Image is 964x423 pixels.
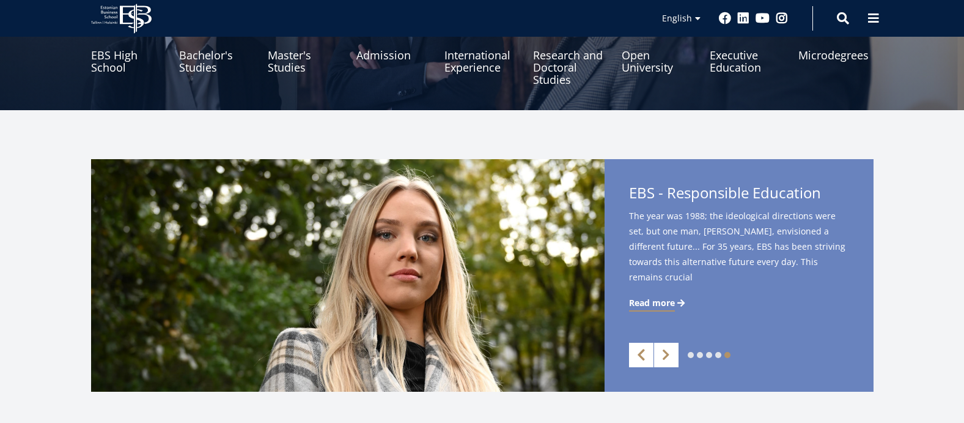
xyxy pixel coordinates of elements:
a: Youtube [756,12,770,24]
a: International Experience [444,24,520,86]
a: Master's Studies [268,24,343,86]
a: Instagram [776,12,788,24]
a: Microdegrees [798,24,874,86]
img: a [91,159,605,392]
a: Read more [629,297,687,309]
a: 4 [715,352,721,358]
span: Responsible [667,182,749,203]
a: Open University [622,24,697,86]
a: 5 [724,352,730,358]
span: Education [752,182,821,203]
a: Facebook [719,12,731,24]
span: The year was 1988; the ideological directions were set, but one man, [PERSON_NAME], envisioned a ... [629,208,849,304]
a: Bachelor's Studies [179,24,254,86]
a: Admission [356,24,432,86]
a: Executive Education [710,24,785,86]
span: Read more [629,297,675,309]
a: EBS High School [91,24,166,86]
a: Research and Doctoral Studies [533,24,608,86]
a: Next [654,343,679,367]
a: 3 [706,352,712,358]
a: Linkedin [737,12,749,24]
a: Previous [629,343,653,367]
span: EBS [629,182,655,203]
a: 1 [688,352,694,358]
a: 2 [697,352,703,358]
span: - [658,182,663,203]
